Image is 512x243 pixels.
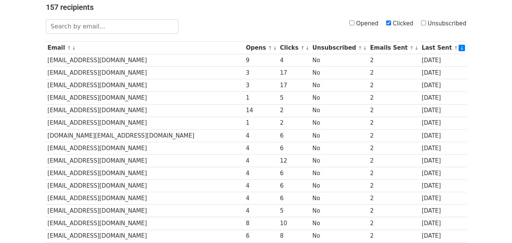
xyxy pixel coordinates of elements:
[420,104,467,117] td: [DATE]
[368,205,420,217] td: 2
[421,20,426,25] input: Unsubscribed
[301,45,305,51] a: ↑
[278,230,311,242] td: 8
[278,117,311,129] td: 2
[386,19,413,28] label: Clicked
[420,129,467,142] td: [DATE]
[46,3,467,12] h4: 157 recipients
[244,42,278,54] th: Opens
[46,154,244,167] td: [EMAIL_ADDRESS][DOMAIN_NAME]
[46,42,244,54] th: Email
[311,129,368,142] td: No
[311,92,368,104] td: No
[244,104,278,117] td: 14
[420,92,467,104] td: [DATE]
[244,180,278,192] td: 4
[278,167,311,180] td: 6
[46,54,244,67] td: [EMAIL_ADDRESS][DOMAIN_NAME]
[244,230,278,242] td: 6
[421,19,467,28] label: Unsubscribed
[420,142,467,154] td: [DATE]
[46,180,244,192] td: [EMAIL_ADDRESS][DOMAIN_NAME]
[305,45,310,51] a: ↓
[386,20,391,25] input: Clicked
[368,117,420,129] td: 2
[311,167,368,180] td: No
[368,79,420,92] td: 2
[420,54,467,67] td: [DATE]
[311,205,368,217] td: No
[311,117,368,129] td: No
[420,230,467,242] td: [DATE]
[454,45,458,51] a: ↑
[278,92,311,104] td: 5
[311,104,368,117] td: No
[368,180,420,192] td: 2
[358,45,362,51] a: ↑
[244,54,278,67] td: 9
[278,67,311,79] td: 17
[420,154,467,167] td: [DATE]
[278,104,311,117] td: 2
[278,54,311,67] td: 4
[244,117,278,129] td: 1
[311,154,368,167] td: No
[46,92,244,104] td: [EMAIL_ADDRESS][DOMAIN_NAME]
[368,217,420,230] td: 2
[46,117,244,129] td: [EMAIL_ADDRESS][DOMAIN_NAME]
[349,20,354,25] input: Opened
[67,45,71,51] a: ↑
[368,154,420,167] td: 2
[420,42,467,54] th: Last Sent
[368,192,420,205] td: 2
[46,230,244,242] td: [EMAIL_ADDRESS][DOMAIN_NAME]
[46,205,244,217] td: [EMAIL_ADDRESS][DOMAIN_NAME]
[311,230,368,242] td: No
[349,19,379,28] label: Opened
[420,117,467,129] td: [DATE]
[46,192,244,205] td: [EMAIL_ADDRESS][DOMAIN_NAME]
[311,54,368,67] td: No
[368,42,420,54] th: Emails Sent
[268,45,272,51] a: ↑
[368,104,420,117] td: 2
[278,129,311,142] td: 6
[420,192,467,205] td: [DATE]
[368,54,420,67] td: 2
[474,207,512,243] iframe: Chat Widget
[420,180,467,192] td: [DATE]
[410,45,414,51] a: ↑
[244,167,278,180] td: 4
[278,217,311,230] td: 10
[368,67,420,79] td: 2
[368,92,420,104] td: 2
[420,217,467,230] td: [DATE]
[420,67,467,79] td: [DATE]
[46,129,244,142] td: [DOMAIN_NAME][EMAIL_ADDRESS][DOMAIN_NAME]
[46,79,244,92] td: [EMAIL_ADDRESS][DOMAIN_NAME]
[311,79,368,92] td: No
[420,205,467,217] td: [DATE]
[244,129,278,142] td: 4
[368,142,420,154] td: 2
[46,217,244,230] td: [EMAIL_ADDRESS][DOMAIN_NAME]
[278,142,311,154] td: 6
[72,45,76,51] a: ↓
[363,45,367,51] a: ↓
[244,142,278,154] td: 4
[278,205,311,217] td: 5
[368,230,420,242] td: 2
[420,167,467,180] td: [DATE]
[278,180,311,192] td: 6
[244,154,278,167] td: 4
[244,217,278,230] td: 8
[311,142,368,154] td: No
[273,45,277,51] a: ↓
[278,192,311,205] td: 6
[420,79,467,92] td: [DATE]
[46,167,244,180] td: [EMAIL_ADDRESS][DOMAIN_NAME]
[244,92,278,104] td: 1
[46,67,244,79] td: [EMAIL_ADDRESS][DOMAIN_NAME]
[46,19,178,34] input: Search by email...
